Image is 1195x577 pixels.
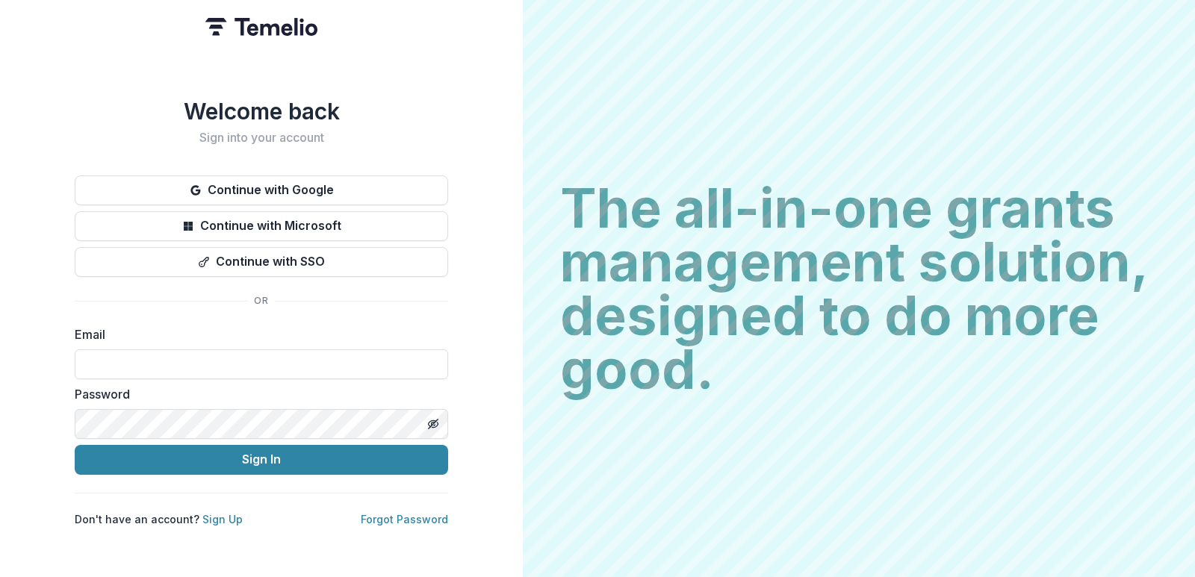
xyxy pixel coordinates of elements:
[75,98,448,125] h1: Welcome back
[75,175,448,205] button: Continue with Google
[75,325,439,343] label: Email
[75,511,243,527] p: Don't have an account?
[75,385,439,403] label: Password
[75,247,448,277] button: Continue with SSO
[421,412,445,436] button: Toggle password visibility
[205,18,317,36] img: Temelio
[202,513,243,525] a: Sign Up
[75,445,448,475] button: Sign In
[75,131,448,145] h2: Sign into your account
[75,211,448,241] button: Continue with Microsoft
[361,513,448,525] a: Forgot Password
